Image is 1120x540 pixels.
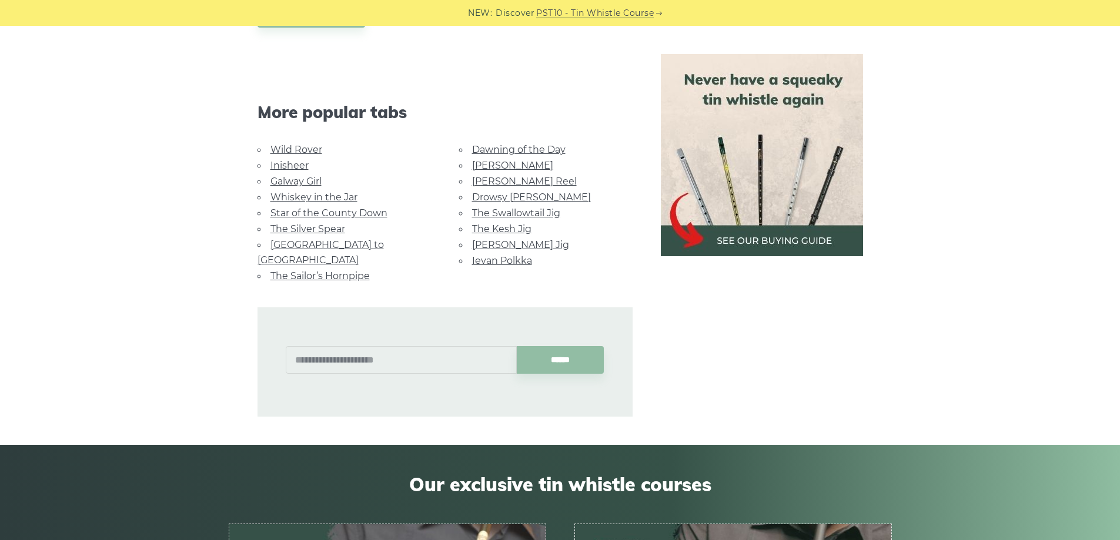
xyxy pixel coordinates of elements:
a: [PERSON_NAME] [472,160,553,171]
a: Dawning of the Day [472,144,566,155]
a: Wild Rover [270,144,322,155]
a: The Sailor’s Hornpipe [270,270,370,281]
a: [PERSON_NAME] Jig [472,239,569,250]
a: PST10 - Tin Whistle Course [536,6,654,20]
span: Discover [496,6,534,20]
a: [PERSON_NAME] Reel [472,176,577,187]
span: NEW: [468,6,492,20]
a: The Silver Spear [270,223,345,234]
a: Ievan Polkka [472,255,532,266]
a: Whiskey in the Jar [270,192,357,203]
a: The Kesh Jig [472,223,531,234]
span: Our exclusive tin whistle courses [229,473,892,495]
span: More popular tabs [258,102,633,122]
a: The Swallowtail Jig [472,207,560,219]
a: Inisheer [270,160,309,171]
a: Star of the County Down [270,207,387,219]
img: tin whistle buying guide [661,54,863,256]
a: Galway Girl [270,176,322,187]
a: [GEOGRAPHIC_DATA] to [GEOGRAPHIC_DATA] [258,239,384,266]
a: Drowsy [PERSON_NAME] [472,192,591,203]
